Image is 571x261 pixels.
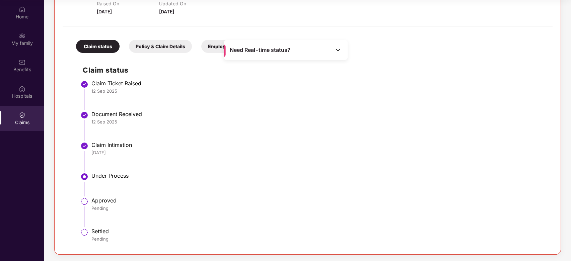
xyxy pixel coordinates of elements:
[76,40,120,53] div: Claim status
[335,47,341,53] img: Toggle Icon
[91,150,546,156] div: [DATE]
[159,1,221,6] p: Updated On
[80,228,88,236] img: svg+xml;base64,PHN2ZyBpZD0iU3RlcC1QZW5kaW5nLTMyeDMyIiB4bWxucz0iaHR0cDovL3d3dy53My5vcmcvMjAwMC9zdm...
[80,111,88,119] img: svg+xml;base64,PHN2ZyBpZD0iU3RlcC1Eb25lLTMyeDMyIiB4bWxucz0iaHR0cDovL3d3dy53My5vcmcvMjAwMC9zdmciIH...
[230,47,290,54] span: Need Real-time status?
[91,80,546,87] div: Claim Ticket Raised
[80,142,88,150] img: svg+xml;base64,PHN2ZyBpZD0iU3RlcC1Eb25lLTMyeDMyIiB4bWxucz0iaHR0cDovL3d3dy53My5vcmcvMjAwMC9zdmciIH...
[19,32,25,39] img: svg+xml;base64,PHN2ZyB3aWR0aD0iMjAiIGhlaWdodD0iMjAiIHZpZXdCb3g9IjAgMCAyMCAyMCIgZmlsbD0ibm9uZSIgeG...
[19,6,25,13] img: svg+xml;base64,PHN2ZyBpZD0iSG9tZSIgeG1sbnM9Imh0dHA6Ly93d3cudzMub3JnLzIwMDAvc3ZnIiB3aWR0aD0iMjAiIG...
[19,59,25,66] img: svg+xml;base64,PHN2ZyBpZD0iQmVuZWZpdHMiIHhtbG5zPSJodHRwOi8vd3d3LnczLm9yZy8yMDAwL3N2ZyIgd2lkdGg9Ij...
[91,88,546,94] div: 12 Sep 2025
[129,40,192,53] div: Policy & Claim Details
[91,228,546,235] div: Settled
[159,9,174,14] span: [DATE]
[91,236,546,242] div: Pending
[80,173,88,181] img: svg+xml;base64,PHN2ZyBpZD0iU3RlcC1BY3RpdmUtMzJ4MzIiIHhtbG5zPSJodHRwOi8vd3d3LnczLm9yZy8yMDAwL3N2Zy...
[83,65,546,76] h2: Claim status
[91,119,546,125] div: 12 Sep 2025
[80,197,88,205] img: svg+xml;base64,PHN2ZyBpZD0iU3RlcC1QZW5kaW5nLTMyeDMyIiB4bWxucz0iaHR0cDovL3d3dy53My5vcmcvMjAwMC9zdm...
[19,112,25,118] img: svg+xml;base64,PHN2ZyBpZD0iQ2xhaW0iIHhtbG5zPSJodHRwOi8vd3d3LnczLm9yZy8yMDAwL3N2ZyIgd2lkdGg9IjIwIi...
[91,172,546,179] div: Under Process
[80,80,88,88] img: svg+xml;base64,PHN2ZyBpZD0iU3RlcC1Eb25lLTMyeDMyIiB4bWxucz0iaHR0cDovL3d3dy53My5vcmcvMjAwMC9zdmciIH...
[19,85,25,92] img: svg+xml;base64,PHN2ZyBpZD0iSG9zcGl0YWxzIiB4bWxucz0iaHR0cDovL3d3dy53My5vcmcvMjAwMC9zdmciIHdpZHRoPS...
[97,9,112,14] span: [DATE]
[91,142,546,148] div: Claim Intimation
[201,40,255,53] div: Employee Details
[97,1,159,6] p: Raised On
[91,111,546,117] div: Document Received
[91,205,546,211] div: Pending
[91,197,546,204] div: Approved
